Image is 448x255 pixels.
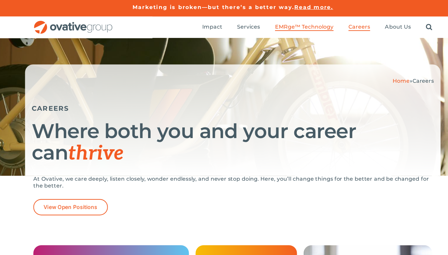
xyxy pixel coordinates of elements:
[36,98,412,105] h5: CAREERS
[37,165,411,177] p: At Ovative, we care deeply, listen closely, wonder endlessly, and never stop doing. Here, you’ll ...
[195,22,214,28] span: Impact
[36,113,412,154] h1: Where both you and your career can
[37,186,107,202] a: View Open Positions
[264,22,318,29] a: EMRge™ Technology
[228,22,250,28] span: Services
[374,73,390,79] a: Home
[332,22,352,28] span: Careers
[195,16,411,35] nav: Menu
[195,22,214,29] a: Impact
[332,22,352,29] a: Careers
[47,191,97,197] span: View Open Positions
[366,22,391,28] span: About Us
[366,22,391,29] a: About Us
[228,22,250,29] a: Services
[130,4,282,10] a: Marketing is broken—but there’s a better way.
[37,19,112,25] a: OG_Full_horizontal_RGB
[70,132,122,155] span: thrive
[282,4,318,10] a: Read more.
[392,73,412,79] span: Careers
[405,22,411,29] a: Search
[374,73,412,79] span: »
[264,22,318,28] span: EMRge™ Technology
